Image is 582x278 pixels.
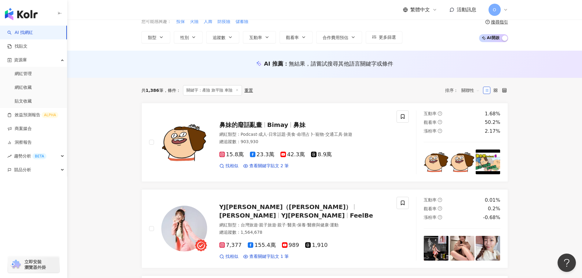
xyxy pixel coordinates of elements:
[330,222,339,227] span: 運動
[146,88,159,93] span: 1,386
[8,256,59,273] a: chrome extension立即安裝 瀏覽器外掛
[264,60,393,67] div: AI 推薦 ：
[297,222,306,227] span: 保養
[176,19,185,25] span: 投保
[267,121,288,128] span: Bimay
[163,88,181,93] span: 條件 ：
[249,163,289,169] span: 查看關鍵字貼文 2 筆
[148,35,156,40] span: 類型
[15,98,32,104] a: 貼文收藏
[325,132,342,137] span: 交通工具
[235,18,249,25] button: 儲蓄險
[316,31,362,43] button: 合作費用預估
[323,35,348,40] span: 合作費用預估
[438,206,442,211] span: question-circle
[7,139,32,146] a: 洞察報告
[14,149,46,163] span: 趨勢分析
[10,260,22,269] img: chrome extension
[450,150,474,174] img: post-image
[141,31,170,43] button: 類型
[424,236,448,261] img: post-image
[315,132,324,137] span: 寵物
[424,197,437,202] span: 互動率
[219,151,244,158] span: 15.8萬
[243,254,289,260] a: 查看關鍵字貼文 1 筆
[314,132,315,137] span: ·
[424,206,437,211] span: 觀看率
[438,129,442,133] span: question-circle
[286,222,287,227] span: ·
[282,242,299,248] span: 989
[7,112,58,118] a: 效益預測報告ALPHA
[424,150,448,174] img: post-image
[141,103,508,182] a: KOL Avatar鼻妹的廢話亂畫Bimay鼻妹網紅類型：Podcast·成人·日常話題·美食·命理占卜·寵物·交通工具·旅遊總追蹤數：903,93015.8萬23.3萬42.3萬8.9萬找相似...
[296,222,297,227] span: ·
[141,19,171,25] span: 您可能感興趣：
[219,139,390,145] div: 總追蹤數 ： 903,930
[258,222,259,227] span: ·
[424,215,437,220] span: 漲粉率
[295,132,297,137] span: ·
[410,6,430,13] span: 繁體中文
[379,35,396,40] span: 更多篩選
[438,120,442,124] span: question-circle
[306,222,307,227] span: ·
[7,154,12,158] span: rise
[225,163,238,169] span: 找相似
[161,119,207,165] img: KOL Avatar
[307,222,329,227] span: 醫療與健康
[438,215,442,219] span: question-circle
[424,120,437,125] span: 觀看率
[558,254,576,272] iframe: Help Scout Beacon - Open
[249,35,262,40] span: 互動率
[461,85,480,95] span: 關聯性
[289,60,393,67] span: 無結果，請嘗試搜尋其他語言關鍵字或條件
[203,18,213,25] button: 人壽
[24,259,46,270] span: 立即安裝 瀏覽器外掛
[485,197,500,204] div: 0.01%
[445,85,483,95] div: 排序：
[141,189,508,268] a: KOL AvatarYJ[PERSON_NAME]（[PERSON_NAME]）[PERSON_NAME]YJ[PERSON_NAME]FeelBe網紅類型：台灣旅遊·親子旅遊·親子·醫美·保養...
[286,132,287,137] span: ·
[14,53,27,67] span: 資源庫
[225,254,238,260] span: 找相似
[219,212,276,219] span: [PERSON_NAME]
[350,212,373,219] span: FeelBe
[485,110,500,117] div: 1.68%
[342,132,344,137] span: ·
[250,151,274,158] span: 23.3萬
[219,203,352,211] span: YJ[PERSON_NAME]（[PERSON_NAME]）
[141,88,163,93] div: 共 筆
[287,132,295,137] span: 美食
[236,19,248,25] span: 儲蓄險
[219,229,390,236] div: 總追蹤數 ： 1,564,678
[281,212,345,219] span: YJ[PERSON_NAME]
[206,31,239,43] button: 追蹤數
[244,88,253,93] div: 重置
[259,222,276,227] span: 親子旅遊
[287,222,296,227] span: 醫美
[183,85,242,96] span: 關鍵字：產險 旅平險 車險
[305,242,328,248] span: 1,910
[438,111,442,116] span: question-circle
[241,222,258,227] span: 台灣旅遊
[485,128,500,135] div: 2.17%
[493,6,496,13] span: O
[280,151,305,158] span: 42.3萬
[424,128,437,133] span: 漲粉率
[366,31,402,43] button: 更多篩選
[450,236,474,261] img: post-image
[204,19,212,25] span: 人壽
[329,222,330,227] span: ·
[424,111,437,116] span: 互動率
[217,18,231,25] button: 防疫險
[280,31,313,43] button: 觀看率
[257,132,258,137] span: ·
[241,132,257,137] span: Podcast
[293,121,306,128] span: 鼻妹
[219,163,238,169] a: 找相似
[243,163,289,169] a: 查看關鍵字貼文 2 筆
[219,132,390,138] div: 網紅類型 ：
[324,132,325,137] span: ·
[15,71,32,77] a: 網紅管理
